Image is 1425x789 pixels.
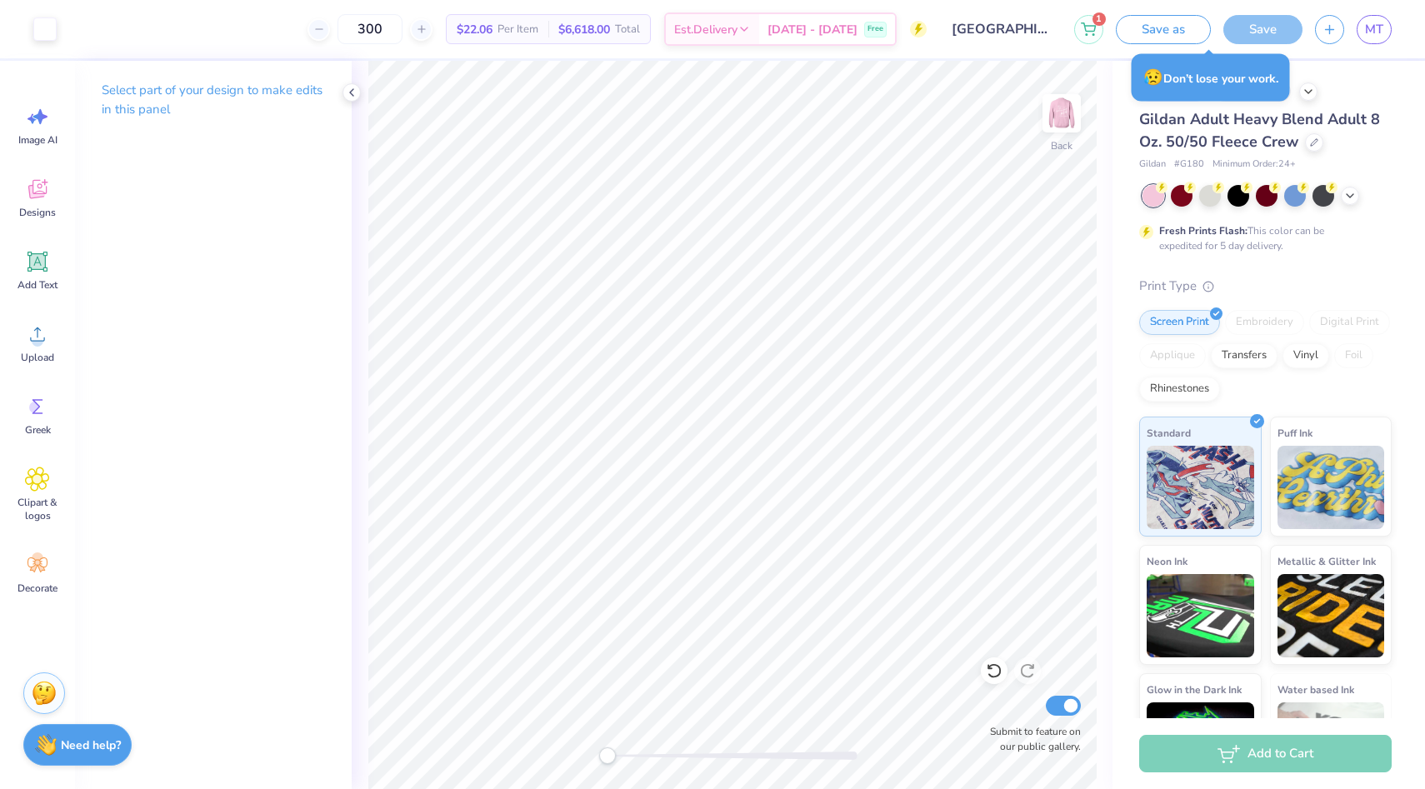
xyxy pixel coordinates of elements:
[337,14,402,44] input: – –
[1212,157,1296,172] span: Minimum Order: 24 +
[1309,310,1390,335] div: Digital Print
[1147,552,1187,570] span: Neon Ink
[1132,54,1290,102] div: Don’t lose your work.
[1051,138,1072,153] div: Back
[1139,310,1220,335] div: Screen Print
[1116,15,1211,44] button: Save as
[1139,343,1206,368] div: Applique
[1277,446,1385,529] img: Puff Ink
[1147,702,1254,786] img: Glow in the Dark Ink
[25,423,51,437] span: Greek
[1211,343,1277,368] div: Transfers
[867,23,883,35] span: Free
[18,133,57,147] span: Image AI
[17,582,57,595] span: Decorate
[1277,681,1354,698] span: Water based Ink
[1074,15,1103,44] button: 1
[939,12,1062,46] input: Untitled Design
[61,737,121,753] strong: Need help?
[1365,20,1383,39] span: MT
[1277,574,1385,657] img: Metallic & Glitter Ink
[1147,574,1254,657] img: Neon Ink
[767,21,857,38] span: [DATE] - [DATE]
[1159,223,1364,253] div: This color can be expedited for 5 day delivery.
[558,21,610,38] span: $6,618.00
[1334,343,1373,368] div: Foil
[1147,424,1191,442] span: Standard
[102,81,325,119] p: Select part of your design to make edits in this panel
[497,21,538,38] span: Per Item
[1092,12,1106,26] span: 1
[1139,377,1220,402] div: Rhinestones
[1174,157,1204,172] span: # G180
[1225,310,1304,335] div: Embroidery
[981,724,1081,754] label: Submit to feature on our public gallery.
[615,21,640,38] span: Total
[1139,277,1392,296] div: Print Type
[1147,446,1254,529] img: Standard
[1282,343,1329,368] div: Vinyl
[1277,702,1385,786] img: Water based Ink
[21,351,54,364] span: Upload
[1357,15,1392,44] a: MT
[1277,424,1312,442] span: Puff Ink
[1277,552,1376,570] span: Metallic & Glitter Ink
[1139,157,1166,172] span: Gildan
[1045,97,1078,130] img: Back
[10,496,65,522] span: Clipart & logos
[599,747,616,764] div: Accessibility label
[1139,109,1380,152] span: Gildan Adult Heavy Blend Adult 8 Oz. 50/50 Fleece Crew
[1143,67,1163,88] span: 😥
[17,278,57,292] span: Add Text
[19,206,56,219] span: Designs
[674,21,737,38] span: Est. Delivery
[1147,681,1242,698] span: Glow in the Dark Ink
[1159,224,1247,237] strong: Fresh Prints Flash:
[457,21,492,38] span: $22.06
